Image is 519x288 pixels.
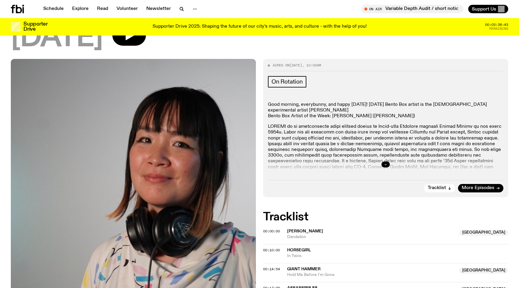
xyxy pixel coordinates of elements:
span: More Episodes [462,186,494,190]
span: [GEOGRAPHIC_DATA] [459,230,508,236]
a: On Rotation [268,76,306,87]
span: Horsegirl [287,248,311,252]
span: [PERSON_NAME] [287,229,323,233]
button: On AirVariable Depth Audit / short notice cronies [361,5,463,13]
span: , 10:00am [302,63,321,68]
span: Remaining [489,27,508,30]
p: Supporter Drive 2025: Shaping the future of our city’s music, arts, and culture - with the help o... [153,24,367,29]
span: Aired on [273,63,290,68]
button: Support Us [468,5,508,13]
span: [GEOGRAPHIC_DATA] [459,268,508,274]
span: [DATE] [290,63,302,68]
span: Hold Me Before I'm Gone [287,272,456,278]
span: [DATE] [11,25,103,52]
h3: Supporter Drive [23,22,47,32]
button: 00:10:00 [263,249,280,252]
p: Good morning, everybunny, and happy [DATE]! [DATE] Bento Box artist is the [DEMOGRAPHIC_DATA] exp... [268,102,503,119]
a: Read [93,5,112,13]
span: Dandelion [287,234,456,240]
button: Tracklist [424,184,455,192]
a: Volunteer [113,5,141,13]
button: 00:00:00 [263,230,280,233]
a: Schedule [40,5,67,13]
span: Support Us [472,6,496,12]
span: 00:14:54 [263,267,280,271]
a: Explore [68,5,92,13]
span: On Rotation [272,78,303,85]
a: Newsletter [143,5,175,13]
span: Giant Hammer [287,267,320,271]
p: LOREMI do si ametconsecte adipi elitsed doeius te Incid-utla Etdolore magnaali Enimad Minimv qu n... [268,124,503,193]
span: In Twos [287,253,508,259]
span: 00:00:00 [263,229,280,234]
button: 00:14:54 [263,268,280,271]
span: Tracklist [428,186,446,190]
a: More Episodes [458,184,503,192]
span: 00:03:38:43 [485,23,508,26]
h2: Tracklist [263,212,508,222]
